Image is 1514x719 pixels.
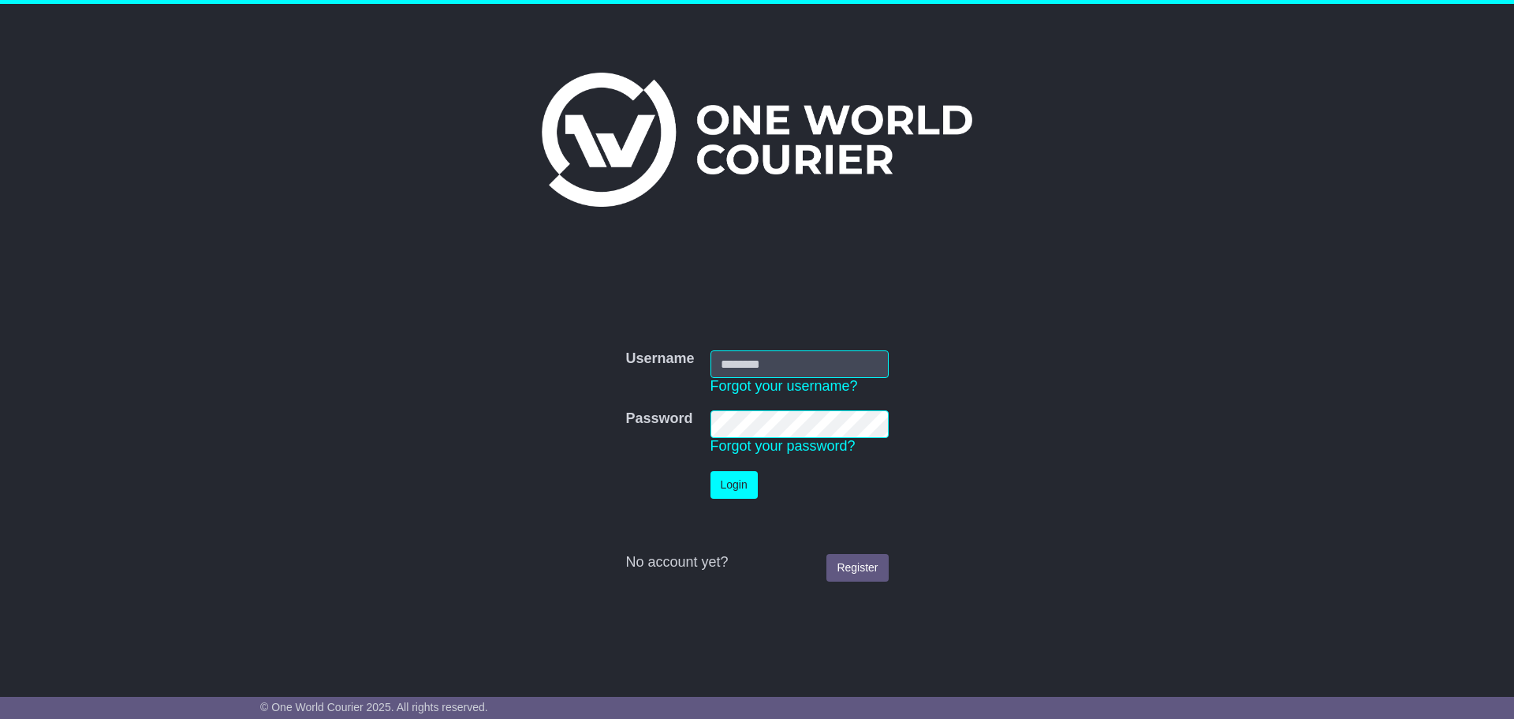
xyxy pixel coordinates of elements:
img: One World [542,73,972,207]
span: © One World Courier 2025. All rights reserved. [260,701,488,713]
button: Login [710,471,758,499]
a: Forgot your username? [710,378,858,394]
a: Forgot your password? [710,438,856,454]
label: Password [625,410,692,428]
a: Register [826,554,888,582]
label: Username [625,350,694,368]
div: No account yet? [625,554,888,571]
